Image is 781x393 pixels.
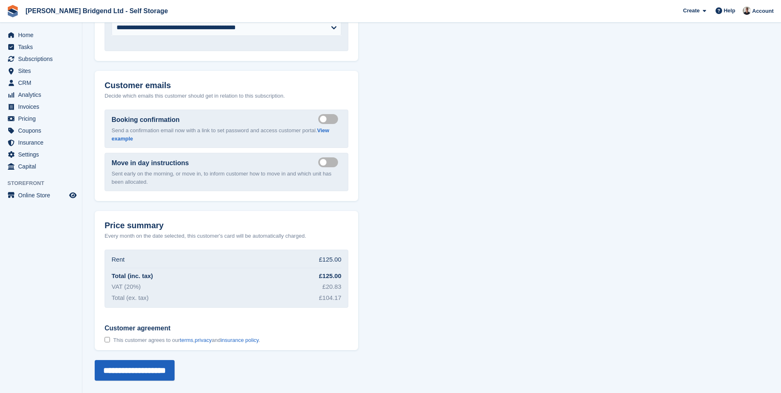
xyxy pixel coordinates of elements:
[18,101,68,112] span: Invoices
[105,92,348,100] p: Decide which emails this customer should get in relation to this subscription.
[112,158,189,168] label: Move in day instructions
[105,337,110,342] input: Customer agreement This customer agrees to ourterms,privacyandinsurance policy.
[18,137,68,148] span: Insurance
[4,137,78,148] a: menu
[112,170,341,186] p: Sent early on the morning, or move in, to inform customer how to move in and which unit has been ...
[18,125,68,136] span: Coupons
[319,271,341,281] div: £125.00
[319,255,341,264] div: £125.00
[18,89,68,101] span: Analytics
[4,53,78,65] a: menu
[180,337,194,343] a: terms
[18,65,68,77] span: Sites
[319,293,341,303] div: £104.17
[4,125,78,136] a: menu
[105,221,348,230] h2: Price summary
[4,101,78,112] a: menu
[18,29,68,41] span: Home
[4,113,78,124] a: menu
[112,126,341,143] p: Send a confirmation email now with a link to set password and access customer portal.
[7,179,82,187] span: Storefront
[683,7,699,15] span: Create
[18,189,68,201] span: Online Store
[322,282,341,292] div: £20.83
[18,161,68,172] span: Capital
[4,29,78,41] a: menu
[318,161,341,163] label: Send move in day email
[4,189,78,201] a: menu
[112,271,153,281] div: Total (inc. tax)
[112,115,180,125] label: Booking confirmation
[105,232,306,240] p: Every month on the date selected, this customer's card will be automatically charged.
[112,255,125,264] div: Rent
[4,41,78,53] a: menu
[105,81,348,90] h2: Customer emails
[752,7,774,15] span: Account
[18,53,68,65] span: Subscriptions
[18,149,68,160] span: Settings
[318,118,341,119] label: Send booking confirmation email
[4,77,78,89] a: menu
[105,324,260,332] span: Customer agreement
[18,113,68,124] span: Pricing
[221,337,259,343] a: insurance policy
[4,65,78,77] a: menu
[112,282,141,292] div: VAT (20%)
[112,293,149,303] div: Total (ex. tax)
[195,337,212,343] a: privacy
[112,127,329,142] a: View example
[18,77,68,89] span: CRM
[68,190,78,200] a: Preview store
[4,161,78,172] a: menu
[7,5,19,17] img: stora-icon-8386f47178a22dfd0bd8f6a31ec36ba5ce8667c1dd55bd0f319d3a0aa187defe.svg
[113,337,260,344] span: This customer agrees to our , and .
[4,149,78,160] a: menu
[724,7,735,15] span: Help
[18,41,68,53] span: Tasks
[743,7,751,15] img: Rhys Jones
[4,89,78,101] a: menu
[22,4,171,18] a: [PERSON_NAME] Bridgend Ltd - Self Storage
